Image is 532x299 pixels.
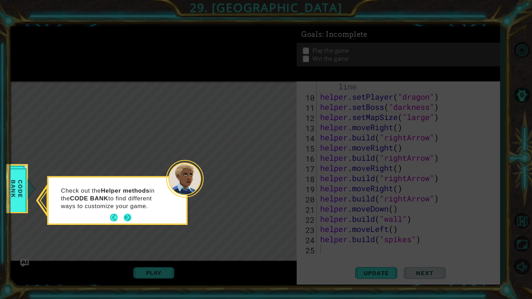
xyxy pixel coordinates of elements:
button: Back [110,214,124,221]
strong: Helper methods [101,187,149,194]
span: Code Bank [8,168,26,209]
strong: CODE BANK [70,195,108,201]
button: Next [124,214,132,221]
p: Check out the in the to find different ways to customize your game. [61,187,166,210]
